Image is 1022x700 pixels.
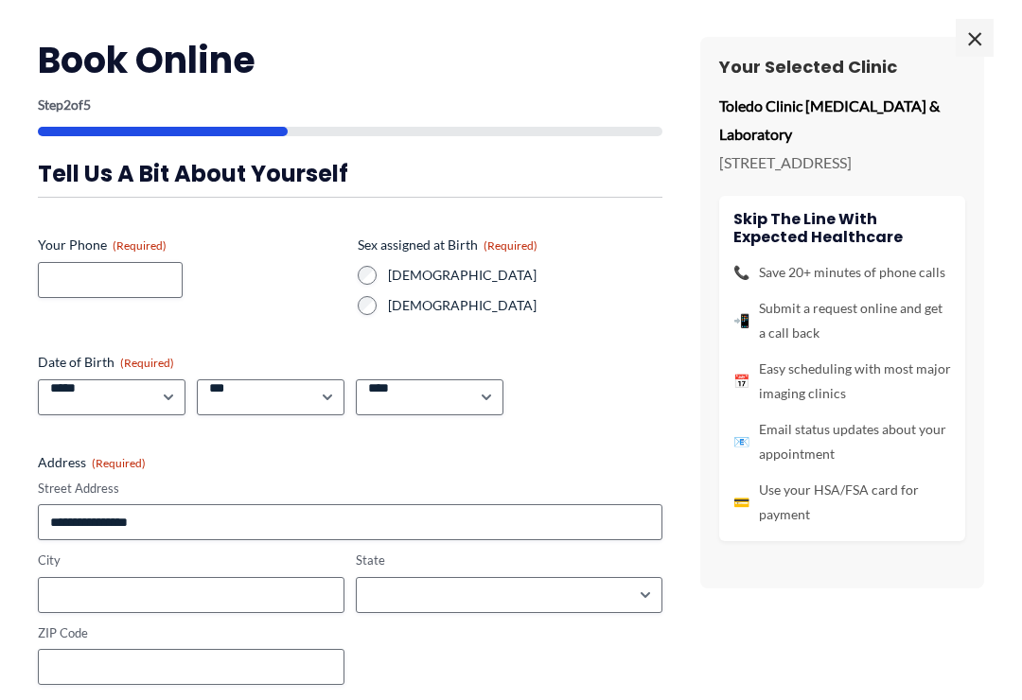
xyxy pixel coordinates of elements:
span: 📧 [733,429,749,454]
label: [DEMOGRAPHIC_DATA] [388,296,662,315]
span: 📞 [733,260,749,285]
legend: Address [38,453,146,472]
span: (Required) [92,456,146,470]
label: Your Phone [38,236,343,254]
h4: Skip the line with Expected Healthcare [733,210,951,246]
legend: Sex assigned at Birth [358,236,537,254]
h2: Book Online [38,37,662,83]
label: City [38,551,344,569]
span: 📲 [733,308,749,333]
span: (Required) [484,238,537,253]
span: 2 [63,96,71,113]
li: Easy scheduling with most major imaging clinics [733,357,951,406]
label: State [356,551,662,569]
li: Submit a request online and get a call back [733,296,951,345]
span: × [956,19,994,57]
span: 💳 [733,490,749,515]
li: Use your HSA/FSA card for payment [733,478,951,527]
span: 5 [83,96,91,113]
p: Step of [38,98,662,112]
p: Toledo Clinic [MEDICAL_DATA] & Laboratory [719,92,965,148]
span: (Required) [120,356,174,370]
label: [DEMOGRAPHIC_DATA] [388,266,662,285]
h3: Tell us a bit about yourself [38,159,662,188]
label: ZIP Code [38,624,344,642]
h3: Your Selected Clinic [719,56,965,78]
span: (Required) [113,238,167,253]
span: 📅 [733,369,749,394]
li: Email status updates about your appointment [733,417,951,466]
li: Save 20+ minutes of phone calls [733,260,951,285]
label: Street Address [38,480,662,498]
p: [STREET_ADDRESS] [719,149,965,177]
legend: Date of Birth [38,353,174,372]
